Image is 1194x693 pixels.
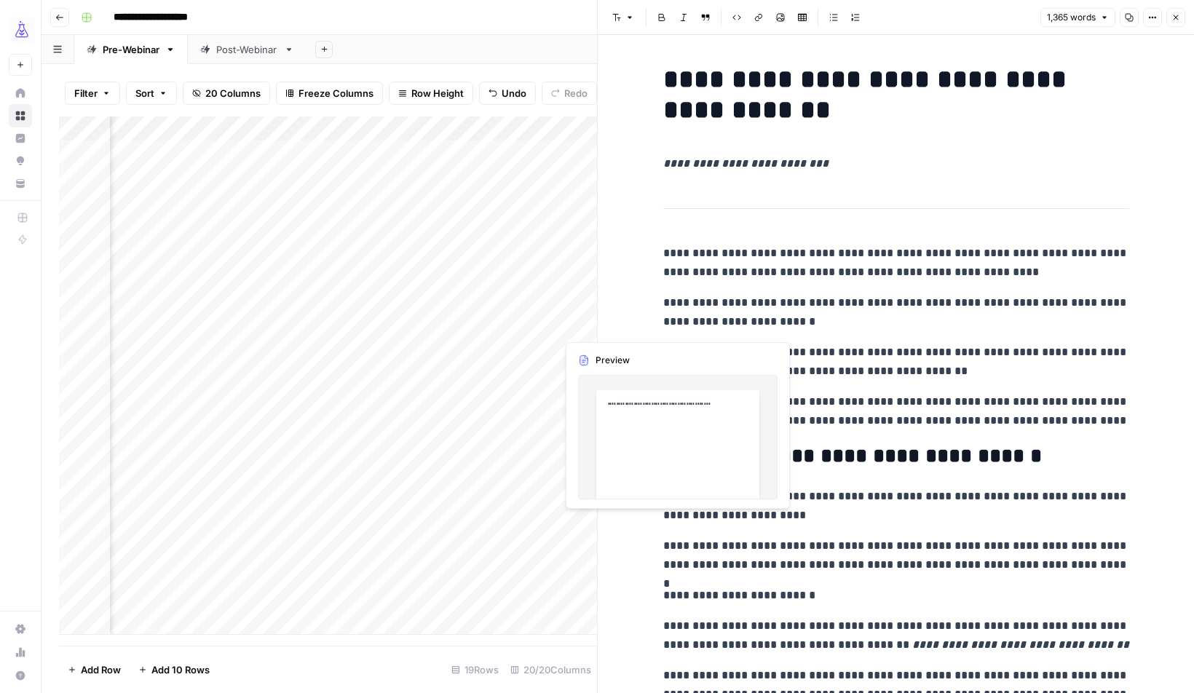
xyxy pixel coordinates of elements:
[9,12,32,48] button: Workspace: AirOps Growth
[183,82,270,105] button: 20 Columns
[505,658,597,681] div: 20/20 Columns
[389,82,473,105] button: Row Height
[9,104,32,127] a: Browse
[9,17,35,43] img: AirOps Growth Logo
[411,86,464,100] span: Row Height
[1040,8,1115,27] button: 1,365 words
[59,658,130,681] button: Add Row
[1047,11,1096,24] span: 1,365 words
[126,82,177,105] button: Sort
[479,82,536,105] button: Undo
[542,82,597,105] button: Redo
[103,42,159,57] div: Pre-Webinar
[276,82,383,105] button: Freeze Columns
[502,86,526,100] span: Undo
[446,658,505,681] div: 19 Rows
[151,662,210,677] span: Add 10 Rows
[9,82,32,105] a: Home
[9,149,32,173] a: Opportunities
[135,86,154,100] span: Sort
[9,172,32,195] a: Your Data
[298,86,373,100] span: Freeze Columns
[81,662,121,677] span: Add Row
[216,42,278,57] div: Post-Webinar
[9,127,32,150] a: Insights
[74,35,188,64] a: Pre-Webinar
[205,86,261,100] span: 20 Columns
[188,35,307,64] a: Post-Webinar
[9,617,32,641] a: Settings
[65,82,120,105] button: Filter
[9,641,32,664] a: Usage
[130,658,218,681] button: Add 10 Rows
[74,86,98,100] span: Filter
[564,86,588,100] span: Redo
[9,664,32,687] button: Help + Support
